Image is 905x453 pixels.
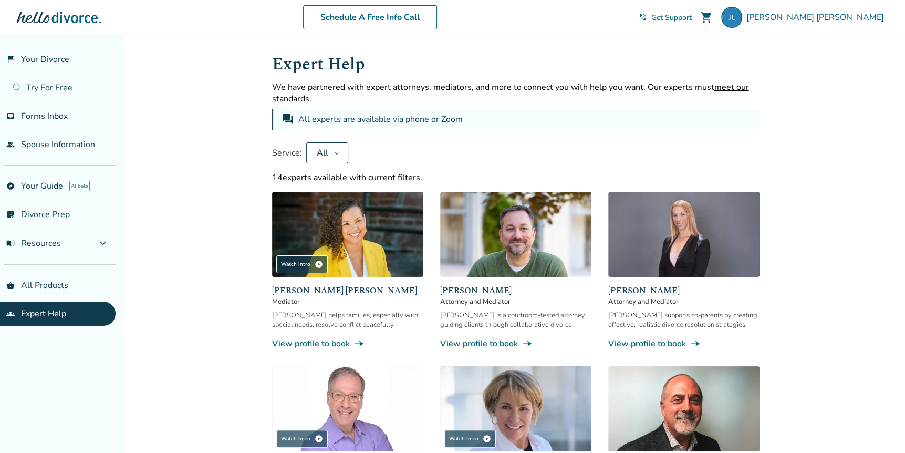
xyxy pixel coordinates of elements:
[483,435,491,443] span: play_circle
[440,338,591,349] a: View profile to bookline_end_arrow_notch
[6,140,15,149] span: people
[608,192,760,277] img: Lori Barkus
[276,255,328,273] div: Watch Intro
[6,210,15,219] span: list_alt_check
[298,113,465,126] div: All experts are available via phone or Zoom
[6,310,15,318] span: groups
[21,110,68,122] span: Forms Inbox
[354,338,365,349] span: line_end_arrow_notch
[690,338,701,349] span: line_end_arrow_notch
[272,147,302,159] span: Service:
[608,366,760,451] img: Anthony Diaz
[272,172,760,183] div: 14 experts available with current filters.
[272,81,760,105] p: We have partnered with expert attorneys, mediators, and more to connect you with help you want. O...
[272,366,423,451] img: Jeff Landers
[6,239,15,248] span: menu_book
[440,297,591,306] span: Attorney and Mediator
[6,238,61,249] span: Resources
[306,142,348,163] button: All
[272,192,423,277] img: Claudia Brown Coulter
[272,81,749,105] span: meet our standards.
[315,260,323,269] span: play_circle
[6,55,15,64] span: flag_2
[272,297,423,306] span: Mediator
[315,147,330,159] div: All
[440,284,591,297] span: [PERSON_NAME]
[69,181,90,191] span: AI beta
[700,11,713,24] span: shopping_cart
[721,7,742,28] img: landers@nextactproperties.com
[303,5,437,29] a: Schedule A Free Info Call
[639,13,647,22] span: phone_in_talk
[608,338,760,349] a: View profile to bookline_end_arrow_notch
[440,311,591,330] div: [PERSON_NAME] is a courtroom-tested attorney guiding clients through collaborative divorce.
[608,297,760,306] span: Attorney and Mediator
[6,182,15,190] span: explore
[852,403,905,453] iframe: Chat Widget
[746,12,888,23] span: [PERSON_NAME] [PERSON_NAME]
[440,192,591,277] img: Neil Forester
[639,13,692,23] a: phone_in_talkGet Support
[272,311,423,330] div: [PERSON_NAME] helps families, especially with special needs, resolve conflict peacefully.
[651,13,692,23] span: Get Support
[272,52,760,77] h1: Expert Help
[6,112,15,120] span: inbox
[272,338,423,349] a: View profile to bookline_end_arrow_notch
[6,281,15,290] span: shopping_basket
[522,338,533,349] span: line_end_arrow_notch
[444,430,496,448] div: Watch Intro
[440,366,591,451] img: Kim Goodman
[97,237,109,250] span: expand_more
[282,113,294,126] span: forum
[608,311,760,330] div: [PERSON_NAME] supports co-parents by creating effective, realistic divorce resolution strategies.
[276,430,328,448] div: Watch Intro
[315,435,323,443] span: play_circle
[272,284,423,297] span: [PERSON_NAME] [PERSON_NAME]
[608,284,760,297] span: [PERSON_NAME]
